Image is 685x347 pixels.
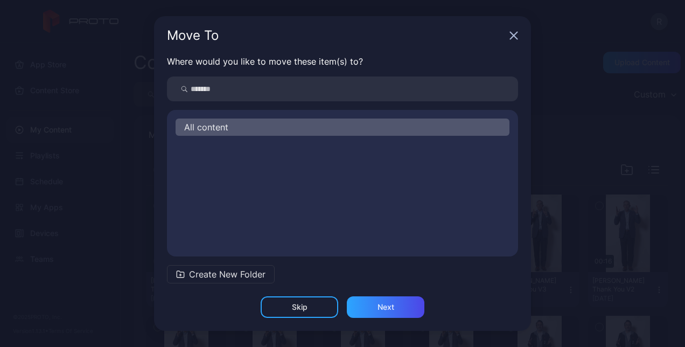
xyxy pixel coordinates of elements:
button: Create New Folder [167,265,275,283]
button: Next [347,296,424,318]
div: Move To [167,29,505,42]
span: All content [184,121,228,134]
button: Skip [261,296,338,318]
p: Where would you like to move these item(s) to? [167,55,518,68]
div: Next [378,303,394,311]
div: Skip [292,303,307,311]
span: Create New Folder [189,268,265,281]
